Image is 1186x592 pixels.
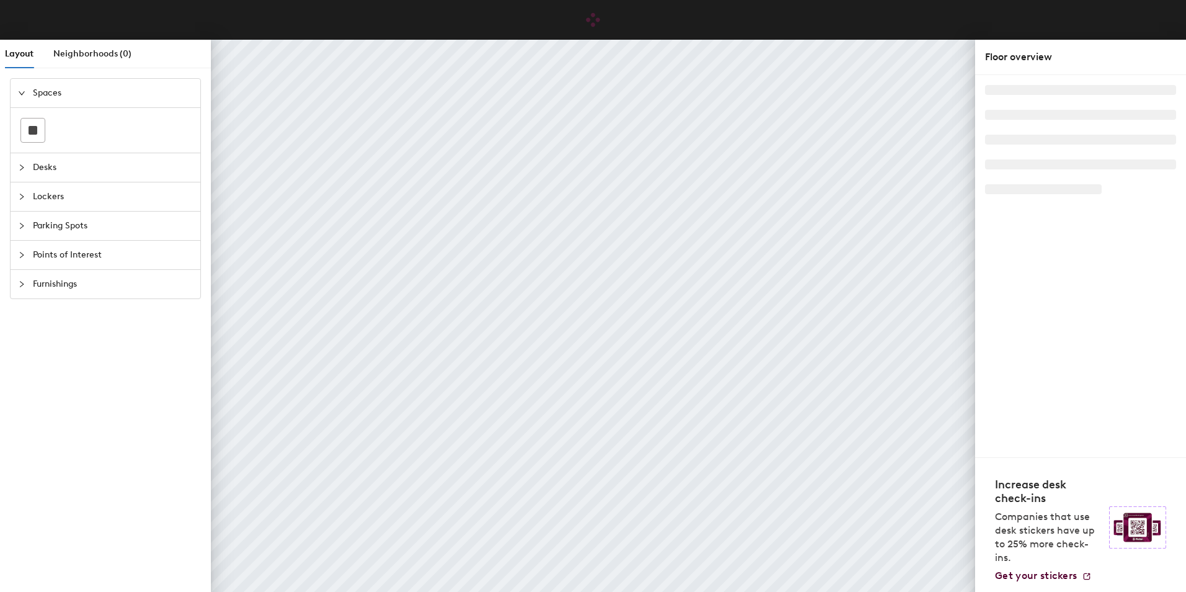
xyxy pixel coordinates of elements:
[995,478,1102,505] h4: Increase desk check-ins
[995,570,1077,581] span: Get your stickers
[33,79,193,107] span: Spaces
[985,50,1176,65] div: Floor overview
[18,193,25,200] span: collapsed
[995,570,1092,582] a: Get your stickers
[18,251,25,259] span: collapsed
[33,270,193,298] span: Furnishings
[1109,506,1166,549] img: Sticker logo
[995,510,1102,565] p: Companies that use desk stickers have up to 25% more check-ins.
[18,89,25,97] span: expanded
[53,48,132,59] span: Neighborhoods (0)
[33,182,193,211] span: Lockers
[5,48,33,59] span: Layout
[18,280,25,288] span: collapsed
[18,222,25,230] span: collapsed
[33,241,193,269] span: Points of Interest
[33,153,193,182] span: Desks
[33,212,193,240] span: Parking Spots
[18,164,25,171] span: collapsed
